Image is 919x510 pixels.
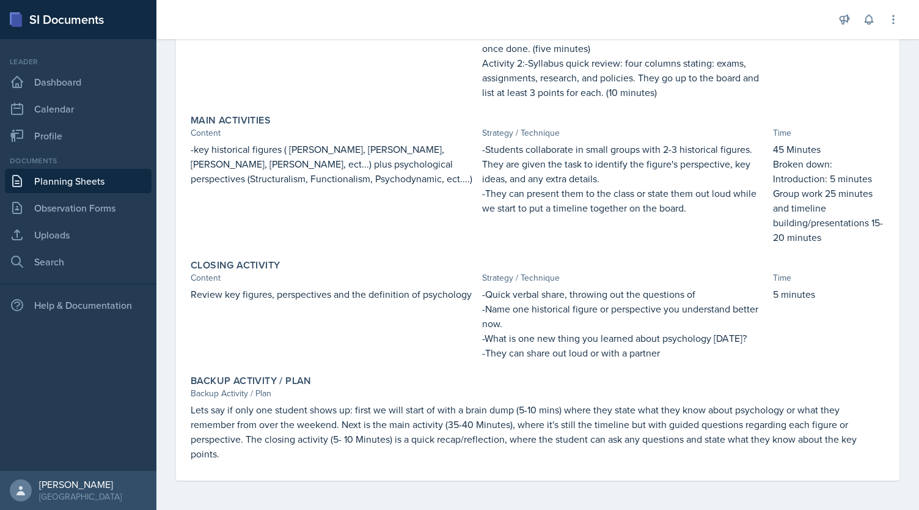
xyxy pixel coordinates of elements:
a: Dashboard [5,70,152,94]
p: -key historical figures ( [PERSON_NAME], [PERSON_NAME], [PERSON_NAME], [PERSON_NAME], ect...) plu... [191,142,477,186]
p: 45 Minutes [773,142,885,157]
div: Backup Activity / Plan [191,387,885,400]
p: -They can share out loud or with a partner [482,346,769,360]
p: -What is one new thing you learned about psychology [DATE]? [482,331,769,346]
p: Activity 2:-Syllabus quick review: four columns stating: exams, assignments, research, and polici... [482,56,769,100]
p: -Students collaborate in small groups with 2-3 historical figures. They are given the task to ide... [482,142,769,186]
a: Calendar [5,97,152,121]
div: Strategy / Technique [482,127,769,139]
label: Main Activities [191,114,271,127]
p: Review key figures, perspectives and the definition of psychology [191,287,477,301]
p: -Quick verbal share, throwing out the questions of [482,287,769,301]
div: Content [191,272,477,284]
a: Search [5,249,152,274]
div: Strategy / Technique [482,272,769,284]
div: Content [191,127,477,139]
p: -They can present them to the class or state them out loud while we start to put a timeline toget... [482,186,769,215]
a: Observation Forms [5,196,152,220]
label: Closing Activity [191,259,280,272]
div: Leader [5,56,152,67]
a: Profile [5,124,152,148]
label: Backup Activity / Plan [191,375,312,387]
a: Uploads [5,223,152,247]
p: Lets say if only one student shows up: first we will start of with a brain dump (5-10 mins) where... [191,402,885,461]
p: 5 minutes [773,287,885,301]
div: Time [773,272,885,284]
div: Time [773,127,885,139]
div: Help & Documentation [5,293,152,317]
div: Documents [5,155,152,166]
a: Planning Sheets [5,169,152,193]
p: -Name one historical figure or perspective you understand better now. [482,301,769,331]
div: [PERSON_NAME] [39,478,122,490]
p: Broken down: Introduction: 5 minutes [773,157,885,186]
p: Group work 25 minutes and timeline building/presentations 15-20 minutes [773,186,885,245]
div: [GEOGRAPHIC_DATA] [39,490,122,503]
